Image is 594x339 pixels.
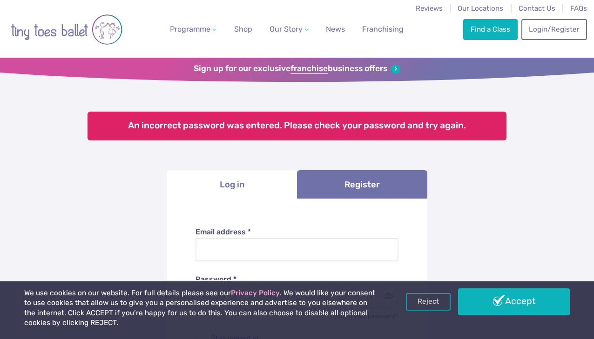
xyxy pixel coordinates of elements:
span: News [326,25,345,33]
a: Our Locations [458,4,503,13]
span: Our Story [270,25,303,33]
a: Shop [230,20,256,39]
div: An incorrect password was entered. Please check your password and try again. [88,112,506,140]
a: Accept [458,288,569,315]
img: tiny toes ballet [11,6,122,53]
strong: franchise [290,64,328,74]
a: Reviews [416,4,443,13]
span: Programme [170,25,210,33]
a: Reject [406,293,451,311]
span: Shop [234,25,252,33]
a: Contact Us [519,4,555,13]
a: Our Story [266,20,312,39]
a: Find a Class [463,19,517,40]
a: Programme [166,20,220,39]
a: Sign up for our exclusivefranchisebusiness offers [194,64,400,74]
label: Password * [196,274,399,285]
span: Franchising [362,25,404,33]
label: Email address * [196,227,399,237]
a: Franchising [358,20,407,39]
a: Login/Register [521,19,587,40]
a: News [322,20,349,39]
a: FAQs [570,4,587,13]
a: Register [297,170,427,199]
p: We use cookies on our website. For full details please see our . We would like your consent to us... [24,288,378,328]
a: Privacy Policy [231,289,280,297]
